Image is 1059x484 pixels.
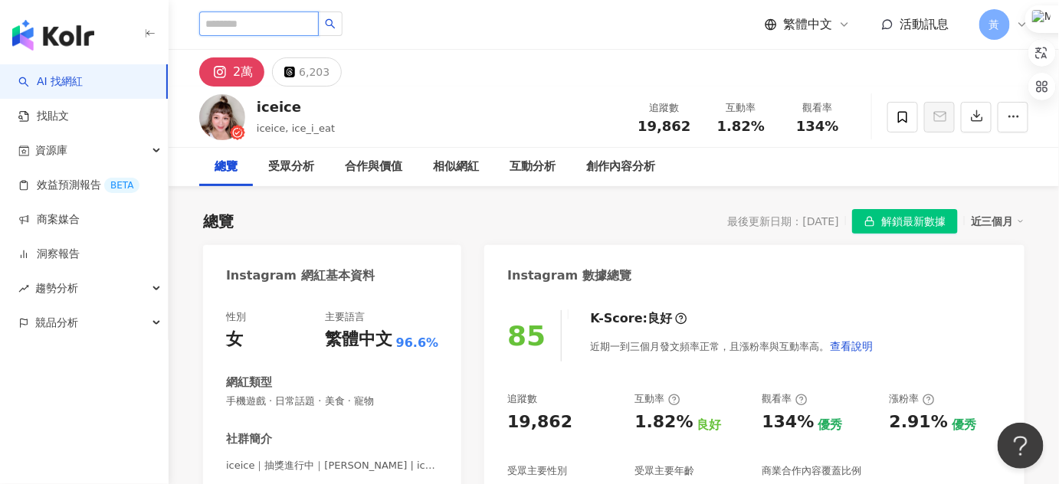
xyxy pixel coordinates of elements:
[638,118,690,134] span: 19,862
[717,119,765,134] span: 1.82%
[634,464,694,478] div: 受眾主要年齡
[396,335,439,352] span: 96.6%
[507,410,572,434] div: 19,862
[226,310,246,324] div: 性別
[226,431,272,447] div: 社群簡介
[796,119,839,134] span: 134%
[507,464,567,478] div: 受眾主要性別
[35,271,78,306] span: 趨勢分析
[507,392,537,406] div: 追蹤數
[998,423,1044,469] iframe: Help Scout Beacon - Open
[325,328,392,352] div: 繁體中文
[35,306,78,340] span: 競品分析
[215,158,238,176] div: 總覽
[989,16,1000,33] span: 黃
[226,374,272,391] div: 網紅類型
[18,283,29,294] span: rise
[18,74,83,90] a: searchAI 找網紅
[226,394,438,408] span: 手機遊戲 · 日常話題 · 美食 · 寵物
[697,417,722,433] div: 良好
[971,211,1025,231] div: 近三個月
[586,158,655,176] div: 創作內容分析
[507,267,631,284] div: Instagram 數據總覽
[226,459,438,473] span: iceice｜抽獎進行中｜[PERSON_NAME] | ice_i_eat
[830,340,873,352] span: 查看說明
[900,17,949,31] span: 活動訊息
[12,20,94,51] img: logo
[257,97,335,116] div: iceice
[590,310,687,327] div: K-Score :
[18,212,80,227] a: 商案媒合
[890,392,935,406] div: 漲粉率
[852,209,958,234] button: 解鎖最新數據
[233,61,253,83] div: 2萬
[268,158,314,176] div: 受眾分析
[345,158,402,176] div: 合作與價值
[728,215,839,227] div: 最後更新日期：[DATE]
[634,410,693,434] div: 1.82%
[789,100,847,116] div: 觀看率
[881,210,946,234] span: 解鎖最新數據
[762,392,808,406] div: 觀看率
[952,417,976,433] div: 優秀
[272,57,342,87] button: 6,203
[325,310,365,324] div: 主要語言
[18,247,80,262] a: 洞察報告
[829,331,874,361] button: 查看說明
[226,328,243,352] div: 女
[18,109,69,124] a: 找貼文
[226,267,375,284] div: Instagram 網紅基本資料
[203,211,234,232] div: 總覽
[634,392,680,406] div: 互動率
[818,417,843,433] div: 優秀
[712,100,770,116] div: 互動率
[783,16,832,33] span: 繁體中文
[35,133,67,168] span: 資源庫
[325,18,336,29] span: search
[590,331,874,361] div: 近期一到三個月發文頻率正常，且漲粉率與互動率高。
[18,178,139,193] a: 效益預測報告BETA
[299,61,330,83] div: 6,203
[257,123,335,134] span: iceice, ice_i_eat
[199,94,245,140] img: KOL Avatar
[762,410,815,434] div: 134%
[433,158,479,176] div: 相似網紅
[635,100,693,116] div: 追蹤數
[762,464,862,478] div: 商業合作內容覆蓋比例
[648,310,672,327] div: 良好
[890,410,948,434] div: 2.91%
[199,57,264,87] button: 2萬
[507,320,546,352] div: 85
[510,158,556,176] div: 互動分析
